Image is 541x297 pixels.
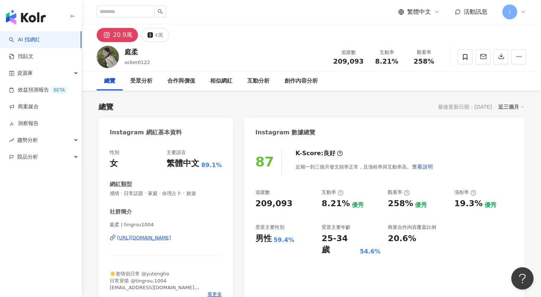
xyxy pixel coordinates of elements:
[274,236,294,244] div: 59.4%
[413,58,434,65] span: 258%
[201,161,222,169] span: 89.1%
[97,28,138,42] button: 20.9萬
[333,57,364,65] span: 209,093
[167,77,195,86] div: 合作與價值
[255,233,272,245] div: 男性
[255,224,284,231] div: 受眾主要性別
[388,224,436,231] div: 商業合作內容覆蓋比例
[412,159,433,174] button: 查看說明
[110,158,118,169] div: 女
[352,201,364,209] div: 優秀
[99,102,113,112] div: 總覽
[415,201,427,209] div: 優秀
[407,8,431,16] span: 繁體中文
[6,10,46,25] img: logo
[410,49,438,56] div: 觀看率
[97,46,119,68] img: KOL Avatar
[255,189,270,196] div: 追蹤數
[155,30,163,40] div: 4萬
[247,77,270,86] div: 互動分析
[9,120,39,127] a: 洞察報告
[17,132,38,148] span: 趨勢分析
[322,224,351,231] div: 受眾主要年齡
[296,159,433,174] div: 近期一到三個月發文頻率正常，且漲粉率與互動率高。
[167,158,199,169] div: 繁體中文
[511,267,534,290] iframe: Help Scout Beacon - Open
[9,138,14,143] span: rise
[255,198,293,210] div: 209,093
[484,201,496,209] div: 優秀
[388,233,416,245] div: 20.6%
[17,148,38,165] span: 競品分析
[509,8,511,16] span: I
[104,77,115,86] div: 總覽
[255,154,274,169] div: 87
[388,198,413,210] div: 258%
[158,9,163,14] span: search
[125,60,150,65] span: ocker0122
[412,164,433,170] span: 查看說明
[9,36,40,44] a: searchAI 找網紅
[210,77,232,86] div: 相似網紅
[110,128,182,137] div: Instagram 網紅基本資料
[142,28,169,42] button: 4萬
[255,128,316,137] div: Instagram 數據總覽
[454,189,476,196] div: 漲粉率
[110,221,222,228] span: 庭柔 | tingrou1004
[110,234,222,241] a: [URL][DOMAIN_NAME]
[388,189,410,196] div: 觀看率
[110,190,222,197] span: 感情 · 日常話題 · 家庭 · 命理占卜 · 旅遊
[360,247,381,256] div: 54.6%
[296,149,343,157] div: K-Score :
[9,53,33,60] a: 找貼文
[113,30,132,40] div: 20.9萬
[110,181,132,188] div: 網紅類型
[323,149,335,157] div: 良好
[322,189,344,196] div: 互動率
[322,198,350,210] div: 8.21%
[130,77,152,86] div: 受眾分析
[438,104,492,110] div: 最後更新日期：[DATE]
[373,49,401,56] div: 互動率
[110,271,199,297] span: ☀️老情侶日常 @yutengho 日常穿搭 @tingrou.1004 [EMAIL_ADDRESS][DOMAIN_NAME] 🔗👇🏻👇🏻9/22-10/3午茶夫人補貨團
[322,233,358,256] div: 25-34 歲
[464,8,487,15] span: 活動訊息
[125,47,150,57] div: 庭柔
[454,198,483,210] div: 19.3%
[9,86,68,94] a: 效益預測報告BETA
[333,49,364,56] div: 追蹤數
[498,102,524,112] div: 近三個月
[284,77,318,86] div: 創作內容分析
[110,149,119,156] div: 性別
[17,65,33,82] span: 資源庫
[167,149,186,156] div: 主要語言
[110,208,132,216] div: 社群簡介
[9,103,39,111] a: 商案媒合
[375,58,398,65] span: 8.21%
[117,234,171,241] div: [URL][DOMAIN_NAME]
